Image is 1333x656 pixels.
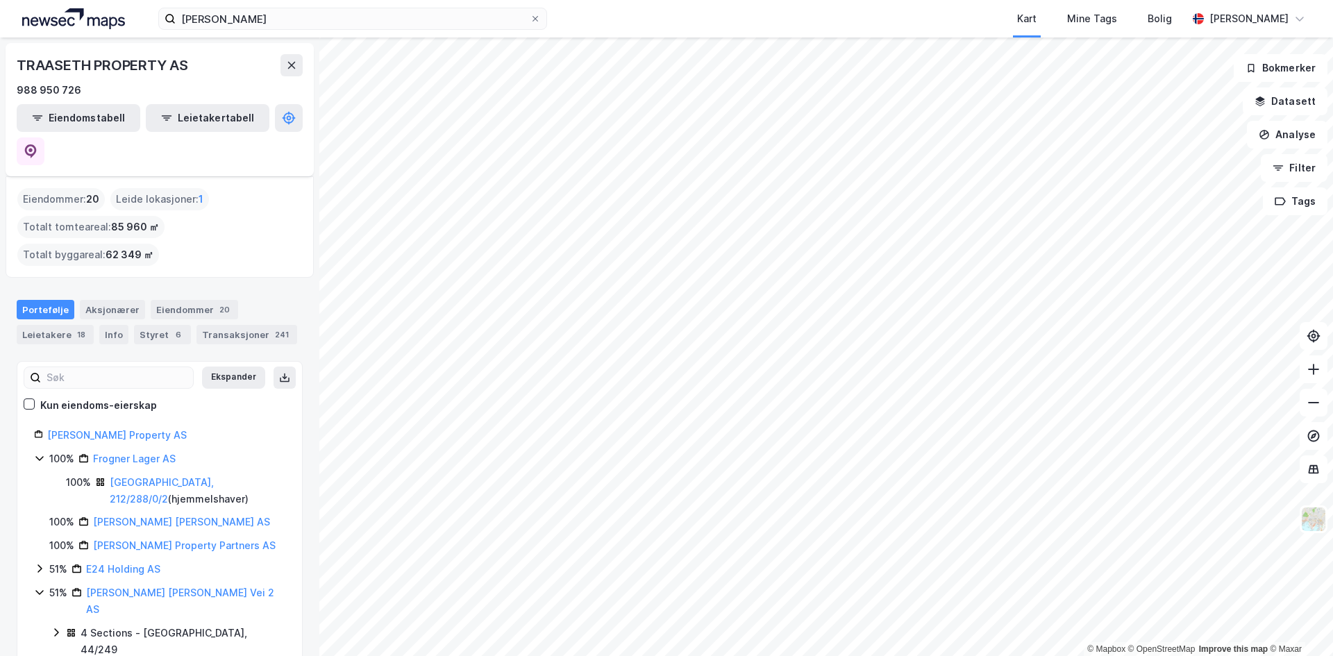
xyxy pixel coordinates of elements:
[146,104,269,132] button: Leietakertabell
[17,82,81,99] div: 988 950 726
[17,54,191,76] div: TRAASETH PROPERTY AS
[111,219,159,235] span: 85 960 ㎡
[151,300,238,319] div: Eiendommer
[217,303,233,317] div: 20
[1209,10,1289,27] div: [PERSON_NAME]
[93,516,270,528] a: [PERSON_NAME] [PERSON_NAME] AS
[86,587,274,615] a: [PERSON_NAME] [PERSON_NAME] Vei 2 AS
[86,563,160,575] a: E24 Holding AS
[49,514,74,530] div: 100%
[47,429,187,441] a: [PERSON_NAME] Property AS
[1247,121,1327,149] button: Analyse
[49,451,74,467] div: 100%
[134,325,191,344] div: Styret
[1264,589,1333,656] div: Kontrollprogram for chat
[17,104,140,132] button: Eiendomstabell
[17,216,165,238] div: Totalt tomteareal :
[17,188,105,210] div: Eiendommer :
[17,244,159,266] div: Totalt byggareal :
[1017,10,1037,27] div: Kart
[49,537,74,554] div: 100%
[1067,10,1117,27] div: Mine Tags
[196,325,297,344] div: Transaksjoner
[17,300,74,319] div: Portefølje
[171,328,185,342] div: 6
[99,325,128,344] div: Info
[272,328,292,342] div: 241
[1128,644,1196,654] a: OpenStreetMap
[1199,644,1268,654] a: Improve this map
[66,474,91,491] div: 100%
[93,453,176,464] a: Frogner Lager AS
[110,474,285,507] div: ( hjemmelshaver )
[17,325,94,344] div: Leietakere
[1243,87,1327,115] button: Datasett
[40,397,157,414] div: Kun eiendoms-eierskap
[93,539,276,551] a: [PERSON_NAME] Property Partners AS
[1087,644,1125,654] a: Mapbox
[110,476,214,505] a: [GEOGRAPHIC_DATA], 212/288/0/2
[1148,10,1172,27] div: Bolig
[22,8,125,29] img: logo.a4113a55bc3d86da70a041830d287a7e.svg
[74,328,88,342] div: 18
[1264,589,1333,656] iframe: Chat Widget
[176,8,530,29] input: Søk på adresse, matrikkel, gårdeiere, leietakere eller personer
[202,367,265,389] button: Ekspander
[1300,506,1327,532] img: Z
[106,246,153,263] span: 62 349 ㎡
[1263,187,1327,215] button: Tags
[49,584,67,601] div: 51%
[1261,154,1327,182] button: Filter
[41,367,193,388] input: Søk
[199,191,203,208] span: 1
[110,188,209,210] div: Leide lokasjoner :
[80,300,145,319] div: Aksjonærer
[1234,54,1327,82] button: Bokmerker
[49,561,67,578] div: 51%
[86,191,99,208] span: 20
